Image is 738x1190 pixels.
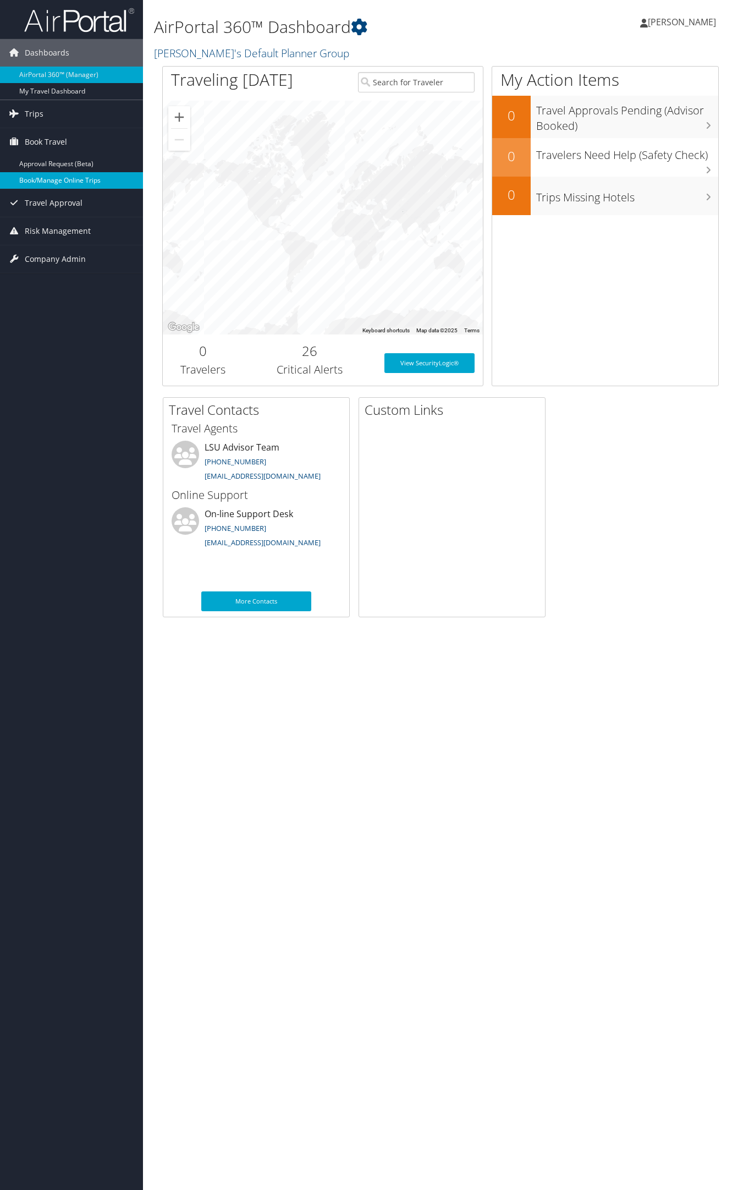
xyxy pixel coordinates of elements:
[172,421,341,436] h3: Travel Agents
[251,342,368,360] h2: 26
[166,320,202,334] a: Open this area in Google Maps (opens a new window)
[171,342,235,360] h2: 0
[205,471,321,481] a: [EMAIL_ADDRESS][DOMAIN_NAME]
[154,15,536,39] h1: AirPortal 360™ Dashboard
[168,129,190,151] button: Zoom out
[648,16,716,28] span: [PERSON_NAME]
[172,487,341,503] h3: Online Support
[492,177,718,215] a: 0Trips Missing Hotels
[166,441,346,486] li: LSU Advisor Team
[166,320,202,334] img: Google
[205,538,321,547] a: [EMAIL_ADDRESS][DOMAIN_NAME]
[536,184,718,205] h3: Trips Missing Hotels
[25,128,67,156] span: Book Travel
[171,362,235,377] h3: Travelers
[492,106,531,125] h2: 0
[492,68,718,91] h1: My Action Items
[25,39,69,67] span: Dashboards
[25,100,43,128] span: Trips
[492,147,531,166] h2: 0
[492,138,718,177] a: 0Travelers Need Help (Safety Check)
[536,97,718,134] h3: Travel Approvals Pending (Advisor Booked)
[25,245,86,273] span: Company Admin
[416,327,458,333] span: Map data ©2025
[201,591,311,611] a: More Contacts
[640,6,727,39] a: [PERSON_NAME]
[25,189,82,217] span: Travel Approval
[358,72,475,92] input: Search for Traveler
[362,327,410,334] button: Keyboard shortcuts
[171,68,293,91] h1: Traveling [DATE]
[492,185,531,204] h2: 0
[365,401,545,419] h2: Custom Links
[24,7,134,33] img: airportal-logo.png
[205,457,266,467] a: [PHONE_NUMBER]
[384,353,475,373] a: View SecurityLogic®
[536,142,718,163] h3: Travelers Need Help (Safety Check)
[154,46,352,61] a: [PERSON_NAME]'s Default Planner Group
[25,217,91,245] span: Risk Management
[168,106,190,128] button: Zoom in
[464,327,480,333] a: Terms (opens in new tab)
[492,96,718,138] a: 0Travel Approvals Pending (Advisor Booked)
[169,401,349,419] h2: Travel Contacts
[166,507,346,552] li: On-line Support Desk
[251,362,368,377] h3: Critical Alerts
[205,523,266,533] a: [PHONE_NUMBER]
